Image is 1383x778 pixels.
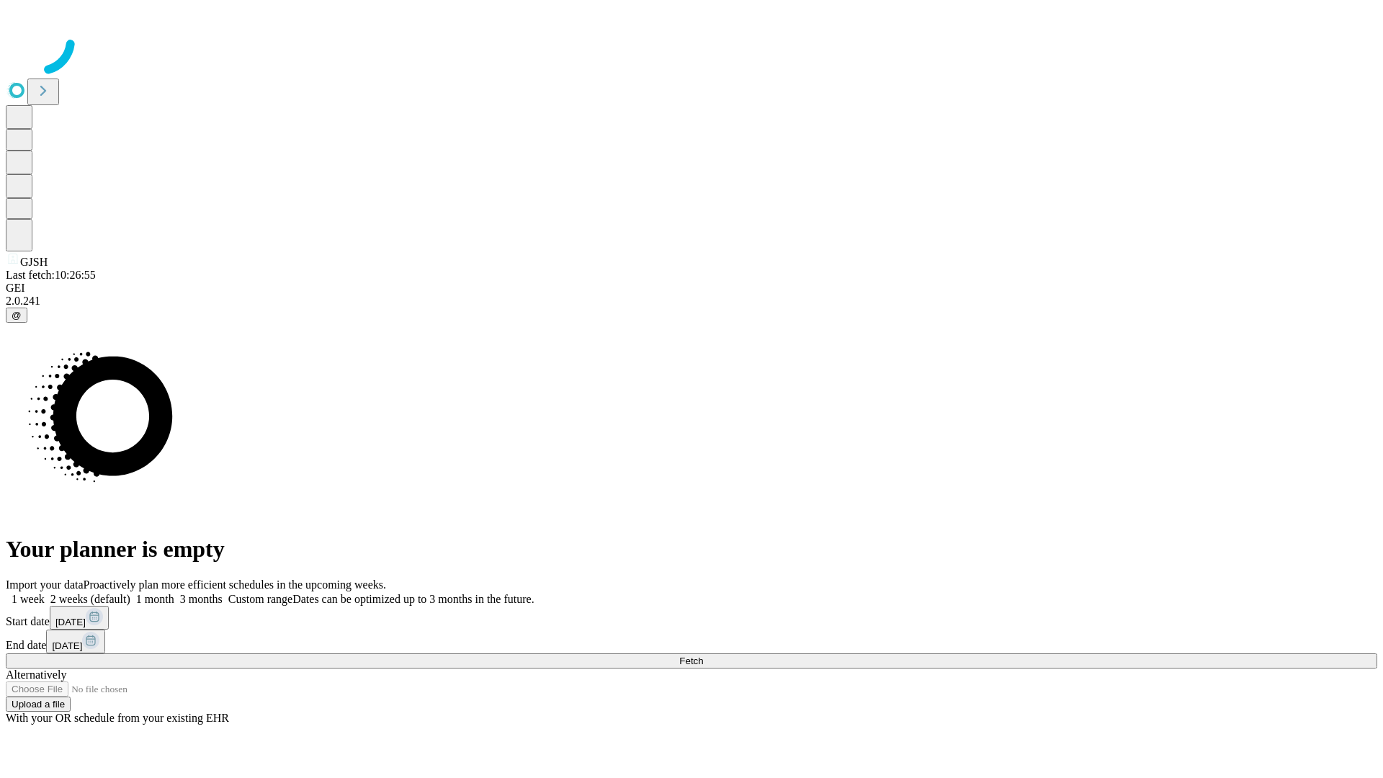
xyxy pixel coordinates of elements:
[55,617,86,627] span: [DATE]
[12,593,45,605] span: 1 week
[6,536,1377,563] h1: Your planner is empty
[6,269,96,281] span: Last fetch: 10:26:55
[180,593,223,605] span: 3 months
[6,282,1377,295] div: GEI
[6,653,1377,669] button: Fetch
[136,593,174,605] span: 1 month
[84,578,386,591] span: Proactively plan more efficient schedules in the upcoming weeks.
[50,593,130,605] span: 2 weeks (default)
[12,310,22,321] span: @
[46,630,105,653] button: [DATE]
[292,593,534,605] span: Dates can be optimized up to 3 months in the future.
[679,656,703,666] span: Fetch
[50,606,109,630] button: [DATE]
[228,593,292,605] span: Custom range
[6,606,1377,630] div: Start date
[6,697,71,712] button: Upload a file
[6,578,84,591] span: Import your data
[6,712,229,724] span: With your OR schedule from your existing EHR
[6,295,1377,308] div: 2.0.241
[52,640,82,651] span: [DATE]
[6,630,1377,653] div: End date
[6,308,27,323] button: @
[20,256,48,268] span: GJSH
[6,669,66,681] span: Alternatively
